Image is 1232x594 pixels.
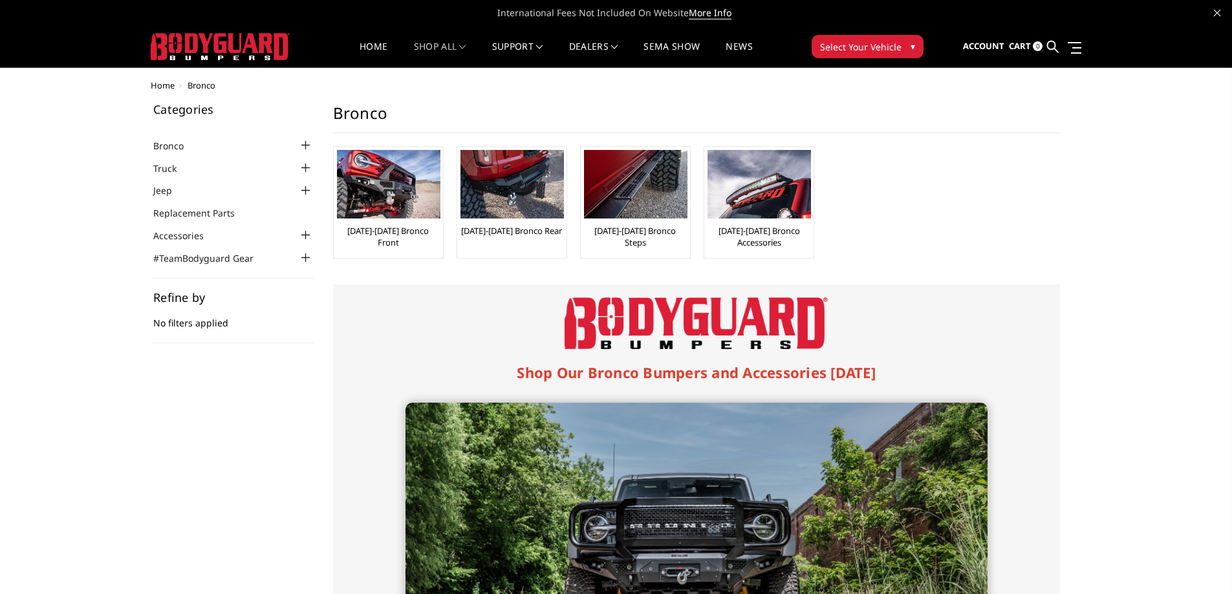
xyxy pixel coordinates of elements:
[153,292,314,343] div: No filters applied
[414,42,466,67] a: shop all
[726,42,752,67] a: News
[153,162,193,175] a: Truck
[461,225,562,237] a: [DATE]-[DATE] Bronco Rear
[337,225,440,248] a: [DATE]-[DATE] Bronco Front
[360,42,387,67] a: Home
[963,40,1004,52] span: Account
[151,33,290,60] img: BODYGUARD BUMPERS
[153,103,314,115] h5: Categories
[492,42,543,67] a: Support
[1009,29,1043,64] a: Cart 0
[153,139,200,153] a: Bronco
[708,225,810,248] a: [DATE]-[DATE] Bronco Accessories
[584,225,687,248] a: [DATE]-[DATE] Bronco Steps
[333,103,1060,133] h1: Bronco
[153,292,314,303] h5: Refine by
[405,362,988,383] h1: Shop Our Bronco Bumpers and Accessories [DATE]
[565,297,828,349] img: Bodyguard Bumpers Logo
[569,42,618,67] a: Dealers
[153,184,188,197] a: Jeep
[153,206,251,220] a: Replacement Parts
[689,6,731,19] a: More Info
[1009,40,1031,52] span: Cart
[820,40,902,54] span: Select Your Vehicle
[151,80,175,91] a: Home
[643,42,700,67] a: SEMA Show
[911,39,915,53] span: ▾
[812,35,924,58] button: Select Your Vehicle
[188,80,215,91] span: Bronco
[1033,41,1043,51] span: 0
[153,251,270,265] a: #TeamBodyguard Gear
[153,229,220,242] a: Accessories
[963,29,1004,64] a: Account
